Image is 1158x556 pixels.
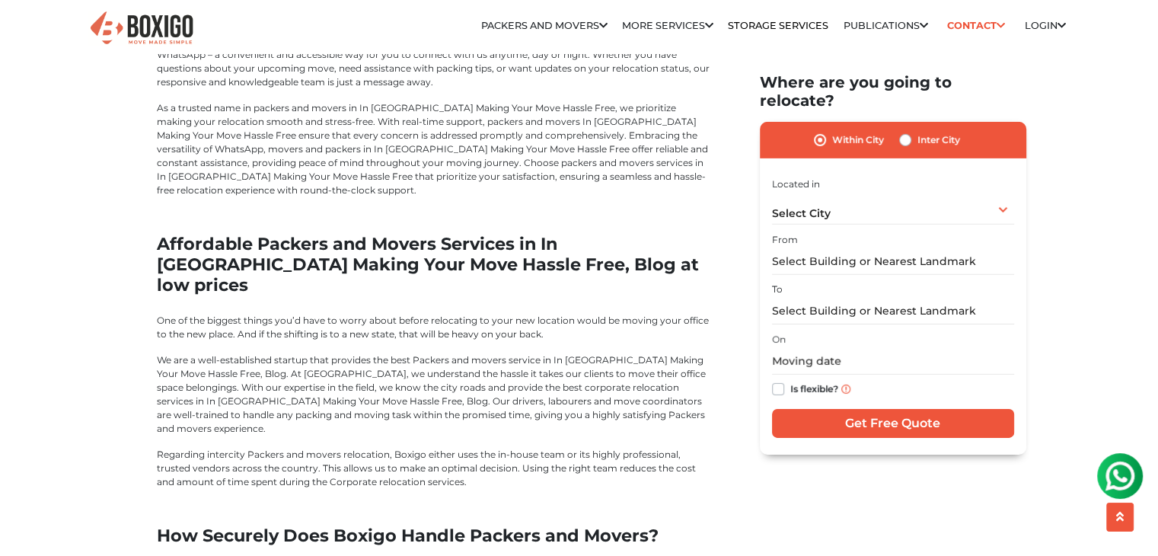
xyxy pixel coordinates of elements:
input: Select Building or Nearest Landmark [772,298,1014,324]
h2: Affordable Packers and Movers Services in In [GEOGRAPHIC_DATA] Making Your Move Hassle Free, Blog... [157,234,713,296]
a: Packers and Movers [481,20,608,31]
label: From [772,233,798,247]
input: Moving date [772,348,1014,375]
h2: How Securely Does Boxigo Handle Packers and Movers? [157,526,713,546]
p: At Boxigo Packers and Movers, we understand that the moving process can be both exciting and chal... [157,21,713,89]
h2: Where are you going to relocate? [760,73,1026,110]
label: Inter City [917,131,960,149]
img: whatsapp-icon.svg [15,15,46,46]
a: Contact [943,14,1010,37]
p: We are a well-established startup that provides the best Packers and movers service in In [GEOGRA... [157,353,713,436]
p: Regarding intercity Packers and movers relocation, Boxigo either uses the in-house team or its hi... [157,448,713,489]
button: scroll up [1106,503,1134,532]
label: Is flexible? [790,380,838,396]
p: One of the biggest things you’d have to worry about before relocating to your new location would ... [157,314,713,341]
a: Login [1025,20,1066,31]
input: Select Building or Nearest Landmark [772,248,1014,275]
img: info [841,385,850,394]
img: Boxigo [88,10,195,47]
label: Within City [832,131,884,149]
span: Select City [772,206,831,220]
label: On [772,333,786,347]
label: To [772,283,783,296]
a: More services [622,20,713,31]
label: Located in [772,177,820,191]
a: Publications [844,20,928,31]
a: Storage Services [728,20,828,31]
p: As a trusted name in packers and movers in In [GEOGRAPHIC_DATA] Making Your Move Hassle Free, we ... [157,101,713,197]
input: Get Free Quote [772,409,1014,438]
